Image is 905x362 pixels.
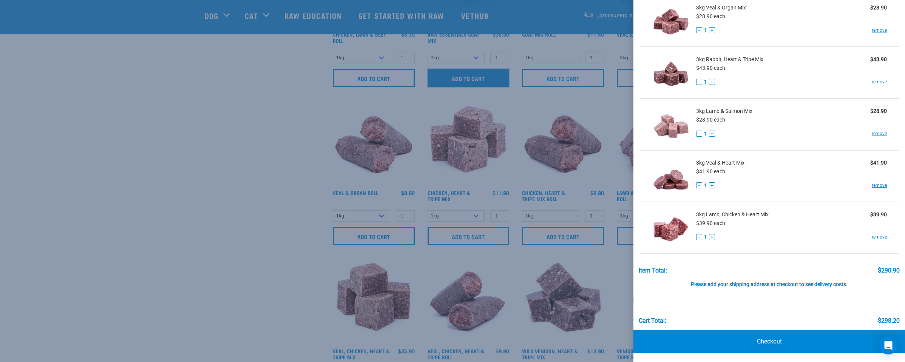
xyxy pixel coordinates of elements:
[872,79,887,85] a: remove
[696,211,769,219] span: 3kg Lamb, Chicken & Heart Mix
[709,79,715,85] button: +
[872,130,887,137] a: remove
[696,65,725,71] span: $43.90 each
[704,130,707,138] span: 1
[696,182,702,188] button: -
[633,330,905,353] a: Checkout
[704,26,707,34] span: 1
[704,182,707,189] span: 1
[639,267,667,274] div: Item Total:
[696,220,725,226] span: $39.90 each
[872,182,887,189] a: remove
[704,233,707,241] span: 1
[696,79,702,85] button: -
[696,168,725,174] span: $41.90 each
[696,13,725,19] span: $28.90 each
[709,234,715,240] button: +
[696,27,702,33] button: -
[878,267,900,274] div: $290.90
[652,2,690,40] img: Veal & Organ Mix
[872,27,887,34] a: remove
[709,131,715,137] button: +
[696,4,746,12] span: 3kg Veal & Organ Mix
[696,159,744,167] span: 3kg Veal & Heart Mix
[870,5,887,11] strong: $28.90
[879,336,897,354] div: Open Intercom Messenger
[696,107,752,115] span: 3kg Lamb & Salmon Mix
[652,53,690,92] img: Rabbit, Heart & Tripe Mix
[652,157,690,196] img: Veal & Heart Mix
[870,211,887,217] strong: $39.90
[696,117,725,123] span: $28.90 each
[870,108,887,114] strong: $28.90
[704,78,707,86] span: 1
[696,131,702,137] button: -
[639,274,900,288] div: Please add your shipping address at checkout to see delivery costs.
[696,234,702,240] button: -
[870,160,887,166] strong: $41.90
[652,208,690,247] img: Lamb, Chicken & Heart Mix
[652,105,690,144] img: Lamb & Salmon Mix
[696,55,763,63] span: 3kg Rabbit, Heart & Tripe Mix
[639,317,666,324] div: Cart total:
[709,182,715,188] button: +
[709,27,715,33] button: +
[872,234,887,240] a: remove
[870,56,887,62] strong: $43.90
[878,317,900,324] div: $298.20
